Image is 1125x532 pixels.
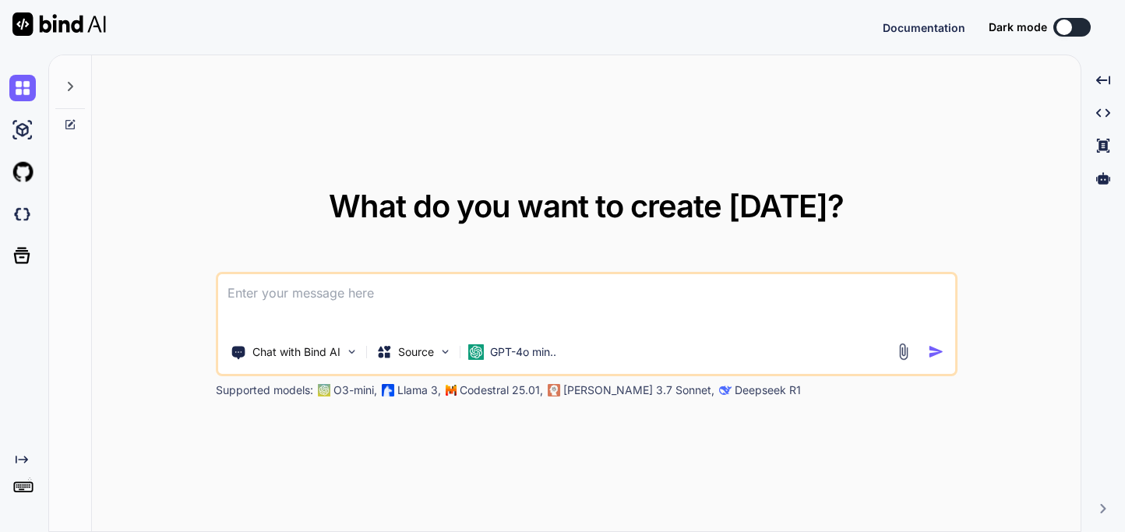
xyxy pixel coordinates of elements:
p: [PERSON_NAME] 3.7 Sonnet, [563,382,714,398]
img: attachment [894,343,912,361]
span: Documentation [883,21,965,34]
img: Bind AI [12,12,106,36]
img: Pick Tools [345,345,358,358]
img: githubLight [9,159,36,185]
img: claude [719,384,732,396]
button: Documentation [883,19,965,36]
img: GPT-4 [318,384,330,396]
img: Pick Models [439,345,452,358]
p: Chat with Bind AI [252,344,340,360]
p: Codestral 25.01, [460,382,543,398]
span: What do you want to create [DATE]? [329,187,844,225]
img: chat [9,75,36,101]
img: Llama2 [382,384,394,396]
p: Deepseek R1 [735,382,801,398]
img: ai-studio [9,117,36,143]
p: O3-mini, [333,382,377,398]
p: GPT-4o min.. [490,344,556,360]
img: GPT-4o mini [468,344,484,360]
img: claude [548,384,560,396]
img: icon [928,344,944,360]
img: darkCloudIdeIcon [9,201,36,227]
p: Source [398,344,434,360]
span: Dark mode [989,19,1047,35]
img: Mistral-AI [446,385,457,396]
p: Supported models: [216,382,313,398]
p: Llama 3, [397,382,441,398]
